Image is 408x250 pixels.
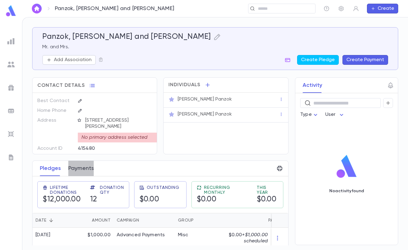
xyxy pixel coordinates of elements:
p: Home Phone [37,106,73,116]
button: Activity [303,78,322,93]
p: Account ID [37,144,73,153]
div: [DATE] [36,232,51,238]
p: Best Contact [37,96,73,106]
p: Mr. and Mrs. [42,44,388,50]
span: Individuals [168,82,200,88]
span: Recurring Monthly [204,185,249,195]
p: Add Association [54,57,92,63]
p: [PERSON_NAME] Panzok [178,96,232,102]
h5: $12,000.00 [43,195,83,204]
span: [STREET_ADDRESS][PERSON_NAME] [83,117,153,130]
button: Add Association [42,55,96,65]
div: $1,000.00 [74,228,114,249]
p: [PERSON_NAME] Panzok [178,111,232,117]
button: Pledges [40,161,61,176]
img: logo [5,5,17,17]
div: Amount [92,213,111,228]
h5: $0.00 [257,195,278,204]
button: Sort [194,215,203,225]
img: logo [334,154,359,179]
span: User [325,112,336,117]
img: imports_grey.530a8a0e642e233f2baf0ef88e8c9fcb.svg [7,131,15,138]
div: Date [32,213,74,228]
div: Paid [221,213,281,228]
p: No activity found [329,189,364,193]
div: Campaign [117,213,139,228]
button: Sort [46,215,56,225]
button: Sort [139,215,149,225]
span: This Year [257,185,278,195]
img: campaigns_grey.99e729a5f7ee94e3726e6486bddda8f1.svg [7,84,15,91]
h5: $0.00 [139,195,179,204]
span: Type [300,112,312,117]
h5: 12 [90,195,124,204]
button: Create Pledge [297,55,339,65]
div: Date [36,213,46,228]
img: reports_grey.c525e4749d1bce6a11f5fe2a8de1b229.svg [7,38,15,45]
button: Sort [259,215,268,225]
div: Group [175,213,221,228]
img: students_grey.60c7aba0da46da39d6d829b817ac14fc.svg [7,61,15,68]
p: Address [37,116,73,125]
button: Payments [68,161,94,176]
img: home_white.a664292cf8c1dea59945f0da9f25487c.svg [33,6,40,11]
div: 415480 [78,144,137,153]
div: Paid [268,213,278,228]
div: Misc [178,232,188,238]
p: Panzok, [PERSON_NAME] and [PERSON_NAME] [55,5,174,12]
span: Outstanding [147,185,179,190]
div: Group [178,213,194,228]
span: Donation Qty [100,185,124,195]
span: Lifetime Donations [50,185,83,195]
button: Sort [82,215,92,225]
button: Create [367,4,398,13]
div: No primary address selected [78,133,157,142]
h5: $0.00 [197,195,249,204]
img: letters_grey.7941b92b52307dd3b8a917253454ce1c.svg [7,154,15,161]
div: Type [300,109,319,121]
div: Amount [74,213,114,228]
span: Contact Details [37,83,85,89]
h5: Panzok, [PERSON_NAME] and [PERSON_NAME] [42,32,211,42]
button: Create Payment [342,55,388,65]
img: batches_grey.339ca447c9d9533ef1741baa751efc33.svg [7,107,15,115]
div: Advanced Payments [117,232,165,238]
span: + $1,000.00 scheduled [242,233,268,244]
div: Campaign [114,213,175,228]
div: User [325,109,346,121]
p: $0.00 [224,232,268,244]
